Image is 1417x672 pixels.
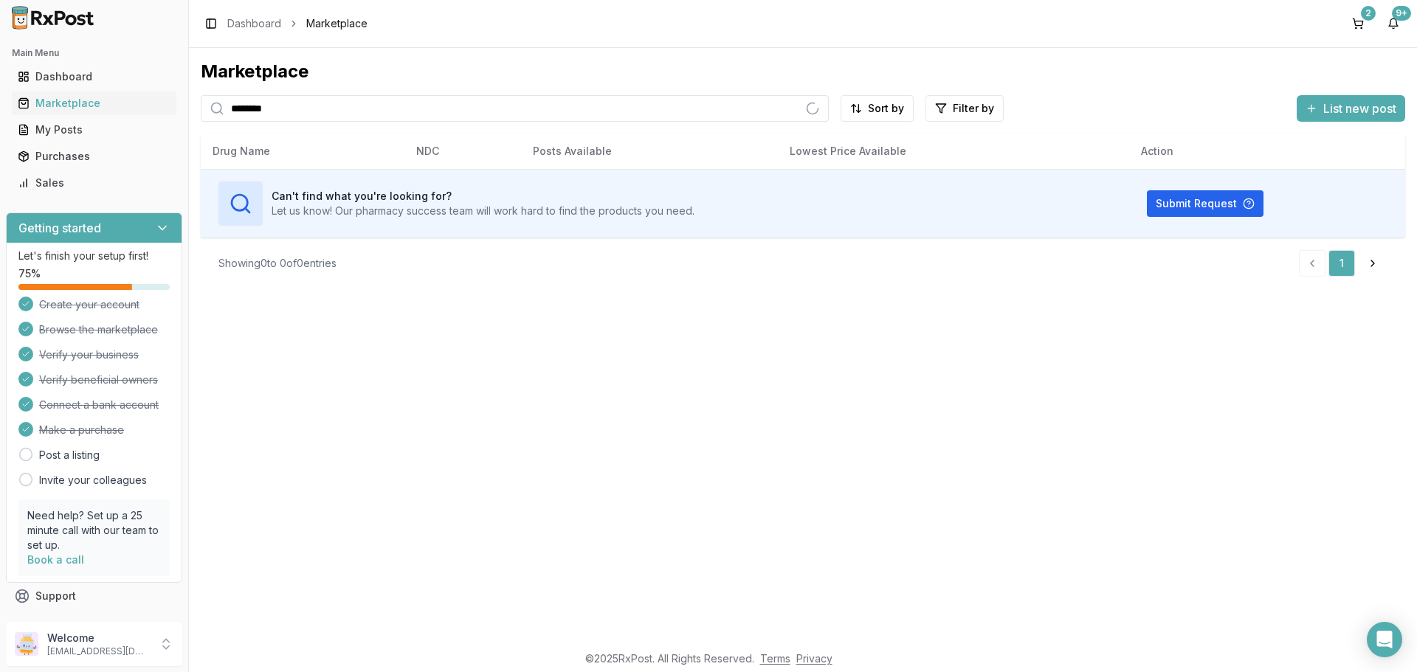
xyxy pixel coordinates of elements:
[6,91,182,115] button: Marketplace
[18,219,101,237] h3: Getting started
[35,615,86,630] span: Feedback
[218,256,337,271] div: Showing 0 to 0 of 0 entries
[306,16,368,31] span: Marketplace
[760,652,790,665] a: Terms
[47,645,150,657] p: [EMAIL_ADDRESS][DOMAIN_NAME]
[953,101,994,116] span: Filter by
[39,347,139,362] span: Verify your business
[201,134,404,169] th: Drug Name
[18,69,170,84] div: Dashboard
[12,90,176,117] a: Marketplace
[6,171,182,195] button: Sales
[6,118,182,142] button: My Posts
[925,95,1004,122] button: Filter by
[272,189,694,204] h3: Can't find what you're looking for?
[18,176,170,190] div: Sales
[12,47,176,59] h2: Main Menu
[39,423,124,437] span: Make a purchase
[1323,100,1396,117] span: List new post
[227,16,281,31] a: Dashboard
[868,101,904,116] span: Sort by
[47,631,150,645] p: Welcome
[1392,6,1411,21] div: 9+
[12,63,176,90] a: Dashboard
[796,652,832,665] a: Privacy
[1358,250,1387,277] a: Go to next page
[18,249,170,263] p: Let's finish your setup first!
[12,117,176,143] a: My Posts
[39,448,100,463] a: Post a listing
[6,6,100,30] img: RxPost Logo
[1147,190,1263,217] button: Submit Request
[39,473,147,488] a: Invite your colleagues
[841,95,914,122] button: Sort by
[18,149,170,164] div: Purchases
[6,583,182,609] button: Support
[201,60,1405,83] div: Marketplace
[39,373,158,387] span: Verify beneficial owners
[39,322,158,337] span: Browse the marketplace
[272,204,694,218] p: Let us know! Our pharmacy success team will work hard to find the products you need.
[1382,12,1405,35] button: 9+
[18,96,170,111] div: Marketplace
[27,553,84,566] a: Book a call
[1129,134,1405,169] th: Action
[18,122,170,137] div: My Posts
[1297,103,1405,117] a: List new post
[404,134,521,169] th: NDC
[27,508,161,553] p: Need help? Set up a 25 minute call with our team to set up.
[6,609,182,636] button: Feedback
[227,16,368,31] nav: breadcrumb
[12,143,176,170] a: Purchases
[39,398,159,412] span: Connect a bank account
[39,297,139,312] span: Create your account
[6,65,182,89] button: Dashboard
[1367,622,1402,657] div: Open Intercom Messenger
[521,134,778,169] th: Posts Available
[15,632,38,656] img: User avatar
[778,134,1129,169] th: Lowest Price Available
[1346,12,1370,35] button: 2
[18,266,41,281] span: 75 %
[1299,250,1387,277] nav: pagination
[6,145,182,168] button: Purchases
[1328,250,1355,277] a: 1
[12,170,176,196] a: Sales
[1361,6,1376,21] div: 2
[1297,95,1405,122] button: List new post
